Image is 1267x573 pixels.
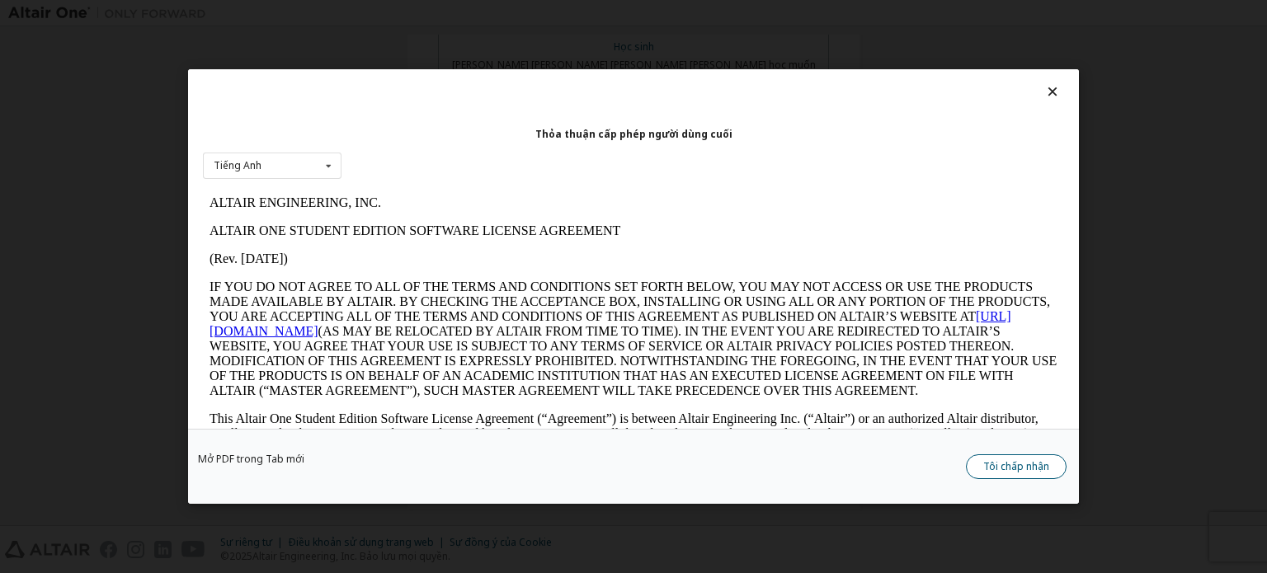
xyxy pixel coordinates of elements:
[966,454,1067,479] button: Tôi chấp nhận
[535,127,732,141] font: Thỏa thuận cấp phép người dùng cuối
[7,35,855,49] p: ALTAIR ONE STUDENT EDITION SOFTWARE LICENSE AGREEMENT
[198,452,304,466] font: Mở PDF trong Tab mới
[7,63,855,77] p: (Rev. [DATE])
[7,91,855,209] p: IF YOU DO NOT AGREE TO ALL OF THE TERMS AND CONDITIONS SET FORTH BELOW, YOU MAY NOT ACCESS OR USE...
[7,7,855,21] p: ALTAIR ENGINEERING, INC.
[983,459,1049,473] font: Tôi chấp nhận
[198,454,304,464] a: Mở PDF trong Tab mới
[7,120,808,149] a: [URL][DOMAIN_NAME]
[7,223,855,282] p: This Altair One Student Edition Software License Agreement (“Agreement”) is between Altair Engine...
[214,158,261,172] font: Tiếng Anh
